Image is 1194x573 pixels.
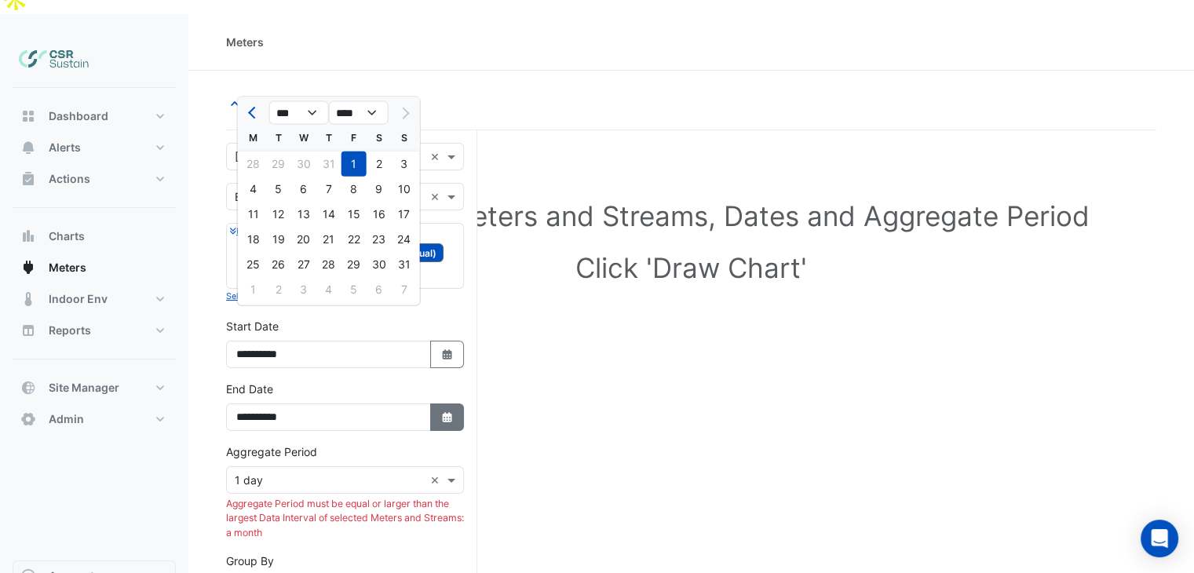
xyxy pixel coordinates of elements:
div: Friday, August 15, 2025 [341,202,367,227]
div: Sunday, August 31, 2025 [392,252,417,277]
div: Saturday, August 30, 2025 [367,252,392,277]
div: 11 [241,202,266,227]
div: Thursday, August 14, 2025 [316,202,341,227]
h1: Click 'Draw Chart' [251,251,1131,284]
app-icon: Dashboard [20,108,36,124]
div: Sunday, August 10, 2025 [392,177,417,202]
div: Monday, August 11, 2025 [241,202,266,227]
div: F [341,126,367,151]
fa-icon: Select Date [440,348,455,361]
div: 3 [392,151,417,177]
div: 22 [341,227,367,252]
div: 8 [341,177,367,202]
div: Monday, August 18, 2025 [241,227,266,252]
div: 2 [367,151,392,177]
button: Previous month [244,100,263,126]
div: 7 [316,177,341,202]
button: Reports [13,315,176,346]
div: Friday, August 22, 2025 [341,227,367,252]
small: Select Reportable [226,291,298,301]
div: 25 [241,252,266,277]
label: End Date [226,381,273,397]
fa-icon: Select Date [440,411,455,424]
div: Open Intercom Messenger [1141,520,1178,557]
select: Select month [269,101,329,125]
div: S [367,126,392,151]
div: 21 [316,227,341,252]
div: 30 [367,252,392,277]
div: 26 [266,252,291,277]
app-icon: Reports [20,323,36,338]
div: Monday, August 4, 2025 [241,177,266,202]
div: T [316,126,341,151]
small: Expand All [230,226,279,236]
app-icon: Alerts [20,140,36,155]
img: Company Logo [19,44,89,75]
div: 31 [392,252,417,277]
div: W [291,126,316,151]
span: Meters [49,260,86,276]
button: Hide settings [226,89,327,117]
div: Sunday, August 24, 2025 [392,227,417,252]
div: Wednesday, August 13, 2025 [291,202,316,227]
div: 23 [367,227,392,252]
label: Aggregate Period [226,443,317,460]
button: Actions [13,163,176,195]
div: Thursday, August 28, 2025 [316,252,341,277]
h1: Select Site, Meters and Streams, Dates and Aggregate Period [251,199,1131,232]
span: Indoor Env [49,291,108,307]
div: 28 [241,151,266,177]
app-icon: Charts [20,228,36,244]
div: Thursday, August 21, 2025 [316,227,341,252]
div: Tuesday, August 5, 2025 [266,177,291,202]
span: Clear [430,148,444,165]
div: 19 [266,227,291,252]
div: 28 [316,252,341,277]
app-icon: Meters [20,260,36,276]
div: Monday, July 28, 2025 [241,151,266,177]
div: Thursday, August 7, 2025 [316,177,341,202]
div: Tuesday, August 19, 2025 [266,227,291,252]
span: Actions [49,171,90,187]
select: Select year [329,101,389,125]
div: Wednesday, August 27, 2025 [291,252,316,277]
app-icon: Indoor Env [20,291,36,307]
div: 29 [266,151,291,177]
label: Start Date [226,318,279,334]
div: Saturday, August 23, 2025 [367,227,392,252]
button: Indoor Env [13,283,176,315]
span: Clear [430,472,444,488]
div: Tuesday, August 26, 2025 [266,252,291,277]
div: Friday, August 29, 2025 [341,252,367,277]
div: 10 [392,177,417,202]
div: Meters [226,34,264,50]
div: Tuesday, August 12, 2025 [266,202,291,227]
div: 17 [392,202,417,227]
app-icon: Site Manager [20,380,36,396]
div: Saturday, August 16, 2025 [367,202,392,227]
div: Sunday, August 17, 2025 [392,202,417,227]
button: Dashboard [13,100,176,132]
div: 12 [266,202,291,227]
button: Alerts [13,132,176,163]
button: Site Manager [13,372,176,403]
span: Clear [430,188,444,205]
div: Thursday, July 31, 2025 [316,151,341,177]
div: M [241,126,266,151]
div: Sunday, August 3, 2025 [392,151,417,177]
span: Alerts [49,140,81,155]
div: S [392,126,417,151]
span: Reports [49,323,91,338]
div: Friday, August 8, 2025 [341,177,367,202]
div: 1 [341,151,367,177]
div: Aggregate Period must be equal or larger than the largest Data Interval of selected Meters and St... [226,497,464,540]
div: 31 [316,151,341,177]
div: 5 [266,177,291,202]
button: Select Reportable [226,289,298,303]
span: Admin [49,411,84,427]
div: Tuesday, July 29, 2025 [266,151,291,177]
div: Monday, August 25, 2025 [241,252,266,277]
div: 24 [392,227,417,252]
div: 4 [241,177,266,202]
label: Group By [226,553,274,569]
